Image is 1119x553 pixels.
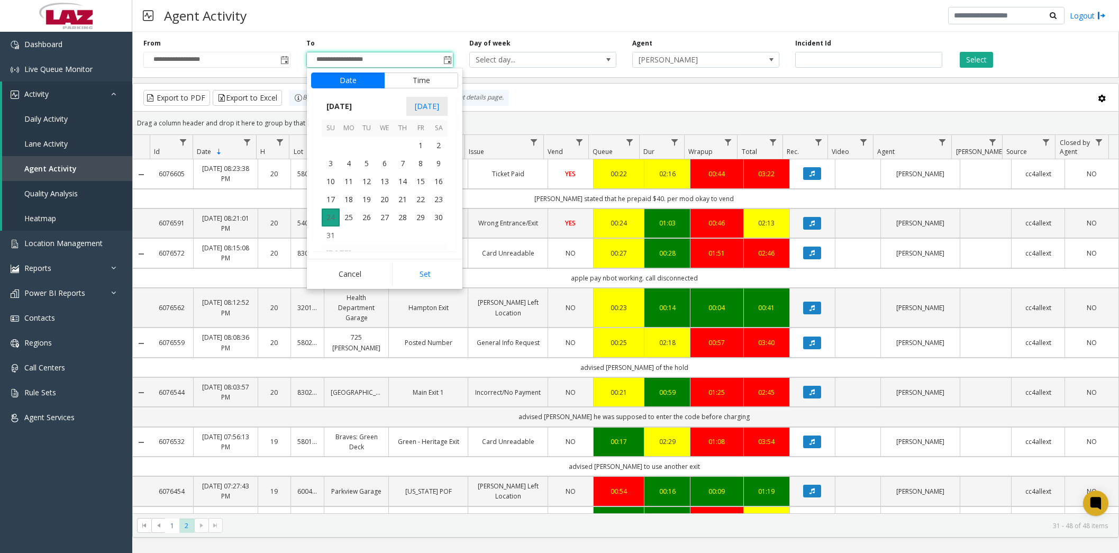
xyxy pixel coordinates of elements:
a: NO [1071,248,1112,258]
span: YES [565,219,576,228]
a: Green - Heritage Exit [395,437,461,447]
span: 19 [358,191,376,208]
span: Select day... [470,52,587,67]
img: infoIcon.svg [294,94,303,102]
a: General Info Request [475,338,541,348]
a: 20 [265,218,285,228]
span: [PERSON_NAME] [633,52,750,67]
td: Thursday, August 28, 2025 [394,208,412,226]
a: 6076454 [156,486,186,496]
a: Collapse Details [133,438,150,447]
span: NO [566,388,576,397]
img: 'icon' [11,314,19,323]
a: Wrong Entrance/Exit [475,218,541,228]
a: 830216 [297,248,317,258]
td: Tuesday, August 12, 2025 [358,173,376,191]
a: 580119 [297,437,317,447]
div: 02:29 [651,437,683,447]
a: Issue Filter Menu [527,135,541,149]
a: [PERSON_NAME] [887,303,953,313]
div: 00:57 [697,338,738,348]
span: Power BI Reports [24,288,85,298]
span: 10 [322,173,340,191]
div: 00:24 [600,218,638,228]
td: Sunday, August 24, 2025 [322,208,340,226]
span: 31 [322,226,340,244]
td: Wednesday, August 13, 2025 [376,173,394,191]
a: 6076605 [156,169,186,179]
a: 00:25 [600,338,638,348]
a: Lane Activity [2,131,132,156]
a: Closed by Agent Filter Menu [1092,135,1106,149]
a: Activity [2,81,132,106]
a: 6076562 [156,303,186,313]
td: advised [PERSON_NAME] to use another exit [150,457,1118,476]
a: Vend Filter Menu [572,135,586,149]
a: Daily Activity [2,106,132,131]
a: [PERSON_NAME] [887,169,953,179]
a: 00:14 [651,303,683,313]
span: 5 [358,155,376,173]
a: 6076544 [156,387,186,397]
div: 00:09 [697,486,738,496]
span: 23 [430,191,448,208]
span: NO [1087,388,1097,397]
a: [DATE] 08:15:08 PM [200,243,251,263]
td: apple pay nbot working. call disconnected [150,268,1118,288]
a: Date Filter Menu [240,135,254,149]
a: [GEOGRAPHIC_DATA] [331,387,382,397]
span: Lane Activity [24,139,68,149]
a: 01:51 [697,248,738,258]
a: Agent Activity [2,156,132,181]
td: Sunday, August 10, 2025 [322,173,340,191]
img: 'icon' [11,289,19,298]
span: Heatmap [24,213,56,223]
td: Sunday, August 17, 2025 [322,191,340,208]
span: 3 [322,155,340,173]
span: NO [566,437,576,446]
a: [PERSON_NAME] [887,387,953,397]
a: Id Filter Menu [176,135,190,149]
div: 01:08 [697,437,738,447]
span: NO [1087,303,1097,312]
a: cc4allext [1018,387,1059,397]
td: Saturday, August 23, 2025 [430,191,448,208]
td: Tuesday, August 19, 2025 [358,191,376,208]
a: 03:22 [750,169,783,179]
div: 00:27 [600,248,638,258]
button: Export to Excel [213,90,282,106]
span: 14 [394,173,412,191]
td: Thursday, August 14, 2025 [394,173,412,191]
div: 00:04 [697,303,738,313]
span: 18 [340,191,358,208]
span: 7 [394,155,412,173]
span: Regions [24,338,52,348]
img: 'icon' [11,339,19,348]
a: 01:25 [697,387,738,397]
a: Total Filter Menu [766,135,780,149]
span: 29 [412,208,430,226]
span: YES [565,169,576,178]
a: 6076559 [156,338,186,348]
a: NO [1071,437,1112,447]
td: Wednesday, August 27, 2025 [376,208,394,226]
td: Monday, August 4, 2025 [340,155,358,173]
a: 00:23 [600,303,638,313]
a: [PERSON_NAME] Left Location [475,297,541,318]
a: Parker Filter Menu [986,135,1000,149]
a: YES [554,218,587,228]
a: 540377 [297,218,317,228]
a: NO [554,437,587,447]
a: 725 [PERSON_NAME] [331,332,382,352]
td: Saturday, August 9, 2025 [430,155,448,173]
a: 20 [265,338,285,348]
div: 03:40 [750,338,783,348]
div: 00:22 [600,169,638,179]
span: Daily Activity [24,114,68,124]
span: NO [1087,249,1097,258]
a: 6076591 [156,218,186,228]
a: [DATE] 07:56:13 PM [200,432,251,452]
